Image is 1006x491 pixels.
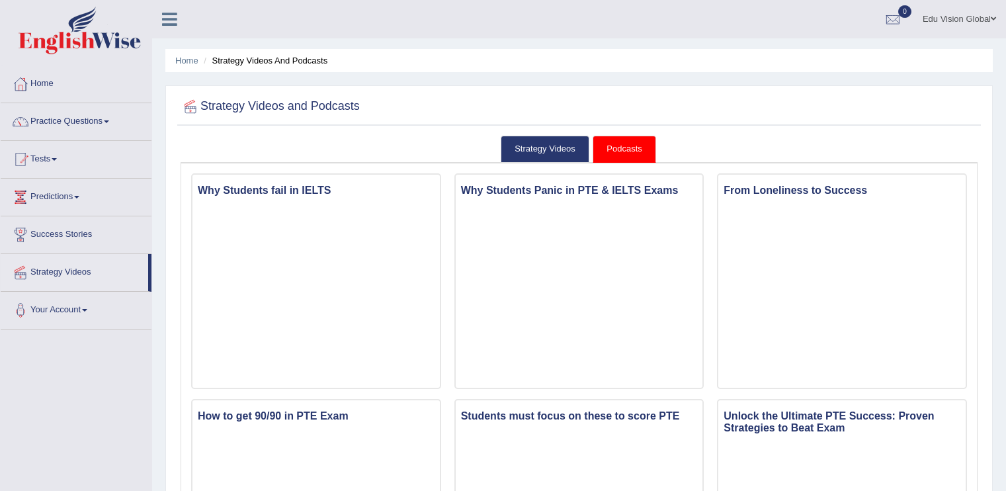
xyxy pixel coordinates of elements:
h2: Strategy Videos and Podcasts [181,97,360,116]
a: Predictions [1,179,151,212]
li: Strategy Videos and Podcasts [200,54,327,67]
a: Home [175,56,198,66]
a: Tests [1,141,151,174]
a: Home [1,66,151,99]
span: 0 [898,5,911,18]
a: Practice Questions [1,103,151,136]
h3: How to get 90/90 in PTE Exam [192,407,440,425]
h3: Why Students Panic in PTE & IELTS Exams [456,181,703,200]
a: Strategy Videos [1,254,148,287]
a: Strategy Videos [501,136,589,163]
h3: Students must focus on these to score PTE [456,407,703,425]
h3: Why Students fail in IELTS [192,181,440,200]
a: Success Stories [1,216,151,249]
a: Podcasts [593,136,655,163]
a: Your Account [1,292,151,325]
h3: Unlock the Ultimate PTE Success: Proven Strategies to Beat Exam [718,407,966,437]
h3: From Loneliness to Success [718,181,966,200]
